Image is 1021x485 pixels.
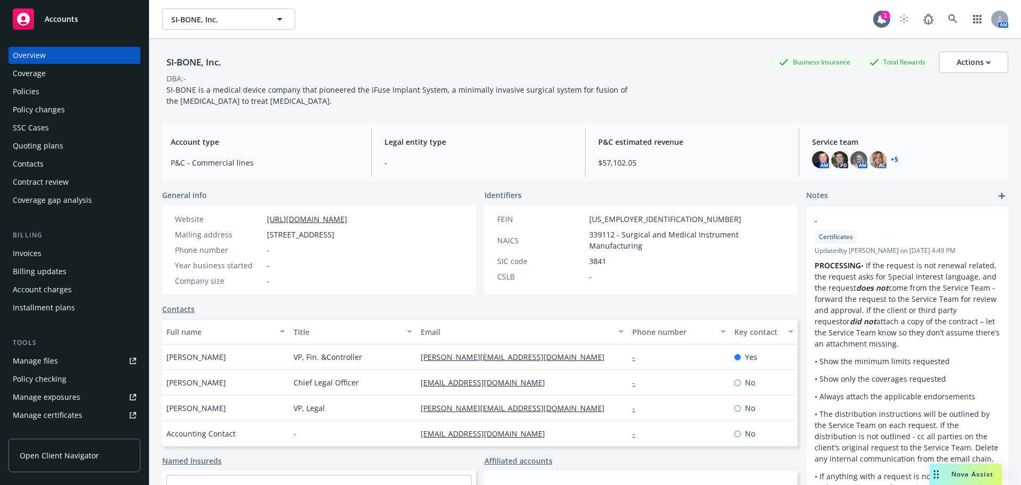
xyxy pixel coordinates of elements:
[166,402,226,414] span: [PERSON_NAME]
[730,319,798,344] button: Key contact
[267,244,270,256] span: -
[13,101,65,118] div: Policy changes
[9,101,140,118] a: Policy changes
[13,47,46,64] div: Overview
[864,55,931,69] div: Total Rewards
[421,429,554,439] a: [EMAIL_ADDRESS][DOMAIN_NAME]
[774,55,856,69] div: Business Insurance
[13,155,44,172] div: Contacts
[942,9,964,30] a: Search
[175,260,263,271] div: Year business started
[9,155,140,172] a: Contacts
[166,351,226,363] span: [PERSON_NAME]
[416,319,628,344] button: Email
[856,283,889,293] em: does not
[589,256,606,267] span: 3841
[13,371,66,388] div: Policy checking
[9,174,140,191] a: Contract review
[294,377,359,388] span: Chief Legal Officer
[20,450,99,461] span: Open Client Navigator
[421,403,613,413] a: [PERSON_NAME][EMAIL_ADDRESS][DOMAIN_NAME]
[166,377,226,388] span: [PERSON_NAME]
[995,190,1008,202] a: add
[632,403,643,413] a: -
[162,455,222,466] a: Named insureds
[13,65,46,82] div: Coverage
[745,377,755,388] span: No
[421,326,612,338] div: Email
[930,464,943,485] div: Drag to move
[812,151,829,168] img: photo
[9,299,140,316] a: Installment plans
[267,260,270,271] span: -
[166,73,186,84] div: DBA: -
[171,136,358,147] span: Account type
[175,229,263,240] div: Mailing address
[171,14,263,25] span: SI-BONE, Inc.
[831,151,848,168] img: photo
[421,352,613,362] a: [PERSON_NAME][EMAIL_ADDRESS][DOMAIN_NAME]
[881,11,890,20] div: 1
[815,408,1000,464] p: • The distribution instructions will be outlined by the Service Team on each request. If the dist...
[166,326,273,338] div: Full name
[13,389,80,406] div: Manage exposures
[13,245,41,262] div: Invoices
[13,83,39,100] div: Policies
[13,281,72,298] div: Account charges
[951,470,993,479] span: Nova Assist
[815,260,861,270] strong: PROCESSING
[294,351,362,363] span: VP, Fin. &Controller
[893,9,915,30] a: Start snowing
[9,119,140,136] a: SSC Cases
[850,316,876,326] em: did not
[819,232,853,242] span: Certificates
[632,429,643,439] a: -
[815,391,1000,402] p: • Always attach the applicable endorsements
[497,213,585,225] div: FEIN
[484,455,553,466] a: Affiliated accounts
[598,136,786,147] span: P&C estimated revenue
[806,190,828,202] span: Notes
[589,271,592,282] span: -
[9,47,140,64] a: Overview
[175,213,263,225] div: Website
[918,9,939,30] a: Report a Bug
[9,263,140,280] a: Billing updates
[9,407,140,424] a: Manage certificates
[13,425,66,442] div: Manage claims
[13,299,75,316] div: Installment plans
[384,136,572,147] span: Legal entity type
[9,425,140,442] a: Manage claims
[175,244,263,256] div: Phone number
[162,190,207,201] span: General info
[497,271,585,282] div: CSLB
[9,352,140,369] a: Manage files
[745,402,755,414] span: No
[13,137,63,154] div: Quoting plans
[815,260,1000,349] p: • If the request is not renewal related, the request asks for Special Interest language, and the ...
[289,319,416,344] button: Title
[815,215,972,226] span: -
[939,52,1008,73] button: Actions
[930,464,1002,485] button: Nova Assist
[815,356,1000,367] p: • Show the minimum limits requested
[632,326,714,338] div: Phone number
[9,192,140,209] a: Coverage gap analysis
[869,151,886,168] img: photo
[497,256,585,267] div: SIC code
[9,83,140,100] a: Policies
[421,377,554,388] a: [EMAIL_ADDRESS][DOMAIN_NAME]
[162,303,195,315] a: Contacts
[9,389,140,406] a: Manage exposures
[13,119,49,136] div: SSC Cases
[9,137,140,154] a: Quoting plans
[13,352,58,369] div: Manage files
[967,9,988,30] a: Switch app
[267,229,334,240] span: [STREET_ADDRESS]
[589,229,785,251] span: 339112 - Surgical and Medical Instrument Manufacturing
[9,245,140,262] a: Invoices
[484,190,522,201] span: Identifiers
[171,157,358,168] span: P&C - Commercial lines
[13,192,92,209] div: Coverage gap analysis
